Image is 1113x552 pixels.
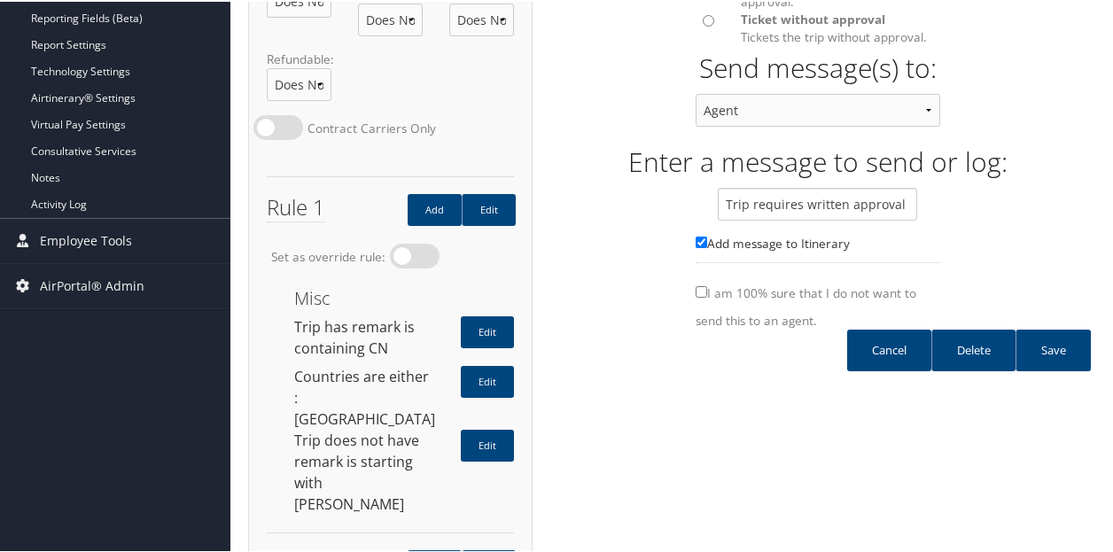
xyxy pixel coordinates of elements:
a: Delete [931,328,1016,369]
a: Add [408,192,462,224]
a: Edit [461,364,514,396]
a: Cancel [847,328,931,369]
label: Contract Carriers Only [307,118,436,136]
a: Edit [461,428,514,460]
input: Please leave this blank if you are unsure. Add message to Itinerary [696,235,707,246]
label: I am 100% sure that I do not want to send this to an agent. [696,283,940,328]
div: Countries are either : [GEOGRAPHIC_DATA] [281,364,446,428]
select: Refundable: [267,66,331,99]
span: Ticket without approval [741,9,885,26]
span: Rule 1 [267,190,325,221]
input: I am 100% sure that I do not want to send this to an agent. [696,284,707,296]
label: Tickets the trip without approval. [741,9,940,45]
h1: Send message(s) to: [696,48,940,85]
label: Set as override rule: [271,246,385,264]
label: Please leave this blank if you are unsure. [696,233,940,261]
div: Trip has remark is containing CN [281,315,446,357]
a: Edit [461,315,514,346]
div: Trip does not have remark is starting with [PERSON_NAME] [281,428,446,513]
a: Save [1016,328,1091,369]
a: Edit [462,192,516,224]
label: Refundable: [267,49,331,113]
select: Time Window: [358,2,423,35]
h1: Enter a message to send or log: [533,142,1102,179]
select: Adv. [GEOGRAPHIC_DATA]: [449,2,514,35]
h3: Misc [294,288,514,306]
span: Employee Tools [40,217,132,261]
span: AirPortal® Admin [40,262,144,307]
